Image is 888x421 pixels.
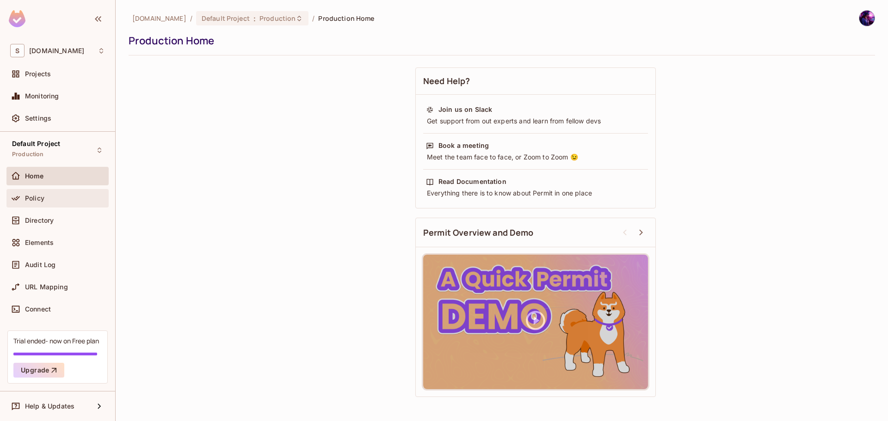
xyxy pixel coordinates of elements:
div: Everything there is to know about Permit in one place [426,189,645,198]
span: Audit Log [25,261,55,268]
span: Default Project [12,140,60,147]
span: Home [25,172,44,180]
span: Default Project [202,14,250,23]
span: : [253,15,256,22]
img: SReyMgAAAABJRU5ErkJggg== [9,10,25,27]
div: Book a meeting [438,141,489,150]
span: URL Mapping [25,283,68,291]
div: Join us on Slack [438,105,492,114]
span: Monitoring [25,92,59,100]
span: Production [12,151,44,158]
span: Policy [25,195,44,202]
div: Trial ended- now on Free plan [13,336,99,345]
span: Directory [25,217,54,224]
div: Meet the team face to face, or Zoom to Zoom 😉 [426,153,645,162]
span: Elements [25,239,54,246]
li: / [312,14,314,23]
button: Upgrade [13,363,64,378]
span: Production Home [318,14,374,23]
span: Projects [25,70,51,78]
span: the active workspace [132,14,186,23]
span: Connect [25,305,51,313]
span: Permit Overview and Demo [423,227,534,238]
div: Get support from out experts and learn from fellow devs [426,116,645,126]
img: Sơn Trần Văn [859,11,875,26]
div: Read Documentation [438,177,506,186]
div: Production Home [129,34,870,48]
span: Help & Updates [25,403,74,410]
span: Workspace: savameta.com [29,47,84,55]
li: / [190,14,192,23]
span: S [10,44,25,57]
span: Settings [25,115,51,122]
span: Production [259,14,296,23]
span: Need Help? [423,75,470,87]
